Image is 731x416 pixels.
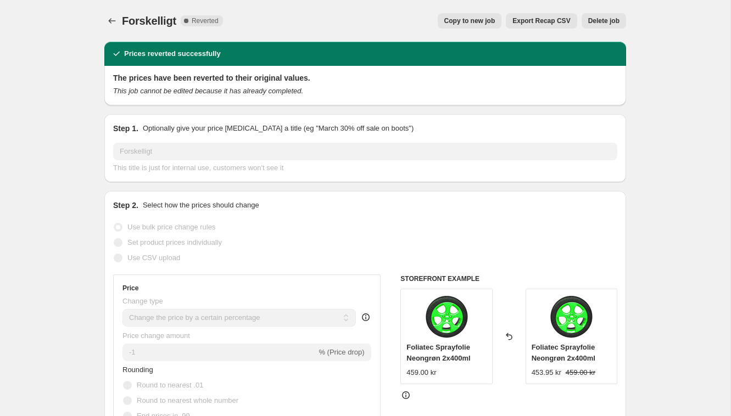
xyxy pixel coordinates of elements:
span: % (Price drop) [319,348,364,356]
span: Reverted [192,16,219,25]
input: -15 [122,344,316,361]
p: Select how the prices should change [143,200,259,211]
h2: Prices reverted successfully [124,48,221,59]
p: Optionally give your price [MEDICAL_DATA] a title (eg "March 30% off sale on boots") [143,123,414,134]
div: 453.95 kr [532,367,561,378]
span: Change type [122,297,163,305]
button: Copy to new job [438,13,502,29]
button: Price change jobs [104,13,120,29]
h3: Price [122,284,138,293]
button: Delete job [582,13,626,29]
img: 37200-2097_A_80x.jpg [549,295,593,339]
span: Use bulk price change rules [127,223,215,231]
span: Foliatec Sprayfolie Neongrøn 2x400ml [406,343,470,362]
span: Rounding [122,366,153,374]
h2: Step 2. [113,200,138,211]
span: Copy to new job [444,16,495,25]
h2: Step 1. [113,123,138,134]
input: 30% off holiday sale [113,143,617,160]
h2: The prices have been reverted to their original values. [113,72,617,83]
span: This title is just for internal use, customers won't see it [113,164,283,172]
i: This job cannot be edited because it has already completed. [113,87,303,95]
img: 37200-2097_A_80x.jpg [425,295,468,339]
span: Price change amount [122,331,190,340]
div: help [360,312,371,323]
div: 459.00 kr [406,367,436,378]
span: Export Recap CSV [512,16,570,25]
span: Foliatec Sprayfolie Neongrøn 2x400ml [532,343,595,362]
span: Set product prices individually [127,238,222,246]
span: Forskelligt [122,15,176,27]
span: Use CSV upload [127,254,180,262]
span: Delete job [588,16,620,25]
button: Export Recap CSV [506,13,577,29]
span: Round to nearest whole number [137,396,238,404]
strike: 459.00 kr [566,367,595,378]
h6: STOREFRONT EXAMPLE [400,274,617,283]
span: Round to nearest .01 [137,381,203,389]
